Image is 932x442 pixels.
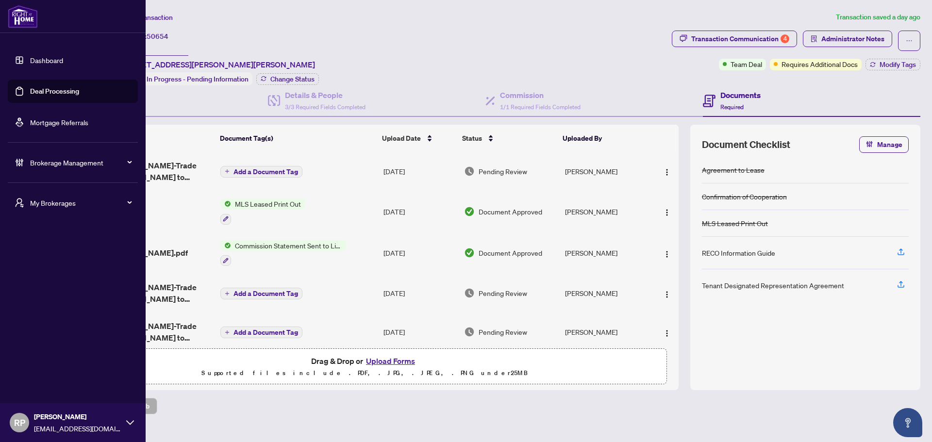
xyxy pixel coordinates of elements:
[380,312,460,351] td: [DATE]
[380,191,460,232] td: [DATE]
[233,329,298,336] span: Add a Document Tag
[659,164,675,179] button: Logo
[561,191,650,232] td: [PERSON_NAME]
[859,136,909,153] button: Manage
[464,166,475,177] img: Document Status
[479,327,527,337] span: Pending Review
[8,5,38,28] img: logo
[720,89,761,101] h4: Documents
[90,281,213,305] span: 1554 [PERSON_NAME]-Trade sheet-[PERSON_NAME] to review.pdf
[803,31,892,47] button: Administrator Notes
[561,232,650,274] td: [PERSON_NAME]
[663,168,671,176] img: Logo
[34,423,121,434] span: [EMAIL_ADDRESS][DOMAIN_NAME]
[311,355,418,367] span: Drag & Drop or
[220,198,305,225] button: Status IconMLS Leased Print Out
[462,133,482,144] span: Status
[121,13,173,22] span: View Transaction
[380,152,460,191] td: [DATE]
[30,87,79,96] a: Deal Processing
[672,31,797,47] button: Transaction Communication4
[285,103,366,111] span: 3/3 Required Fields Completed
[378,125,458,152] th: Upload Date
[782,59,858,69] span: Requires Additional Docs
[702,138,790,151] span: Document Checklist
[865,59,920,70] button: Modify Tags
[464,206,475,217] img: Document Status
[30,56,63,65] a: Dashboard
[464,327,475,337] img: Document Status
[30,197,131,208] span: My Brokerages
[500,103,581,111] span: 1/1 Required Fields Completed
[90,160,213,183] span: 1554 [PERSON_NAME]-Trade sheet-[PERSON_NAME] to review.pdf
[86,125,216,152] th: (7) File Name
[225,291,230,296] span: plus
[479,247,542,258] span: Document Approved
[34,411,121,422] span: [PERSON_NAME]
[663,329,671,337] img: Logo
[559,125,647,152] th: Uploaded By
[220,198,231,209] img: Status Icon
[781,34,789,43] div: 4
[256,73,319,85] button: Change Status
[285,89,366,101] h4: Details & People
[702,247,775,258] div: RECO Information Guide
[220,327,302,338] button: Add a Document Tag
[220,166,302,178] button: Add a Document Tag
[663,291,671,298] img: Logo
[147,32,168,41] span: 50654
[120,59,315,70] span: [STREET_ADDRESS][PERSON_NAME][PERSON_NAME]
[270,76,315,82] span: Change Status
[68,367,661,379] p: Supported files include .PDF, .JPG, .JPEG, .PNG under 25 MB
[836,12,920,23] article: Transaction saved a day ago
[382,133,421,144] span: Upload Date
[702,218,768,229] div: MLS Leased Print Out
[220,165,302,178] button: Add a Document Tag
[225,169,230,174] span: plus
[63,349,666,385] span: Drag & Drop orUpload FormsSupported files include .PDF, .JPG, .JPEG, .PNG under25MB
[30,118,88,127] a: Mortgage Referrals
[464,288,475,298] img: Document Status
[906,37,913,44] span: ellipsis
[659,324,675,340] button: Logo
[233,290,298,297] span: Add a Document Tag
[147,75,249,83] span: In Progress - Pending Information
[877,137,902,152] span: Manage
[691,31,789,47] div: Transaction Communication
[893,408,922,437] button: Open asap
[659,204,675,219] button: Logo
[120,72,252,85] div: Status:
[479,166,527,177] span: Pending Review
[702,191,787,202] div: Confirmation of Cooperation
[731,59,762,69] span: Team Deal
[233,168,298,175] span: Add a Document Tag
[702,164,765,175] div: Agreement to Lease
[561,312,650,351] td: [PERSON_NAME]
[663,250,671,258] img: Logo
[659,245,675,261] button: Logo
[880,61,916,68] span: Modify Tags
[231,240,346,251] span: Commission Statement Sent to Listing Brokerage
[216,125,378,152] th: Document Tag(s)
[821,31,884,47] span: Administrator Notes
[663,209,671,216] img: Logo
[561,152,650,191] td: [PERSON_NAME]
[811,35,817,42] span: solution
[479,288,527,298] span: Pending Review
[220,240,231,251] img: Status Icon
[231,198,305,209] span: MLS Leased Print Out
[659,285,675,301] button: Logo
[220,287,302,299] button: Add a Document Tag
[363,355,418,367] button: Upload Forms
[500,89,581,101] h4: Commission
[720,103,744,111] span: Required
[479,206,542,217] span: Document Approved
[702,280,844,291] div: Tenant Designated Representation Agreement
[220,326,302,338] button: Add a Document Tag
[464,247,475,258] img: Document Status
[220,240,346,266] button: Status IconCommission Statement Sent to Listing Brokerage
[225,330,230,335] span: plus
[90,320,213,344] span: 1554 [PERSON_NAME]-Trade sheet-[PERSON_NAME] to review.pdf
[561,274,650,312] td: [PERSON_NAME]
[30,157,131,168] span: Brokerage Management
